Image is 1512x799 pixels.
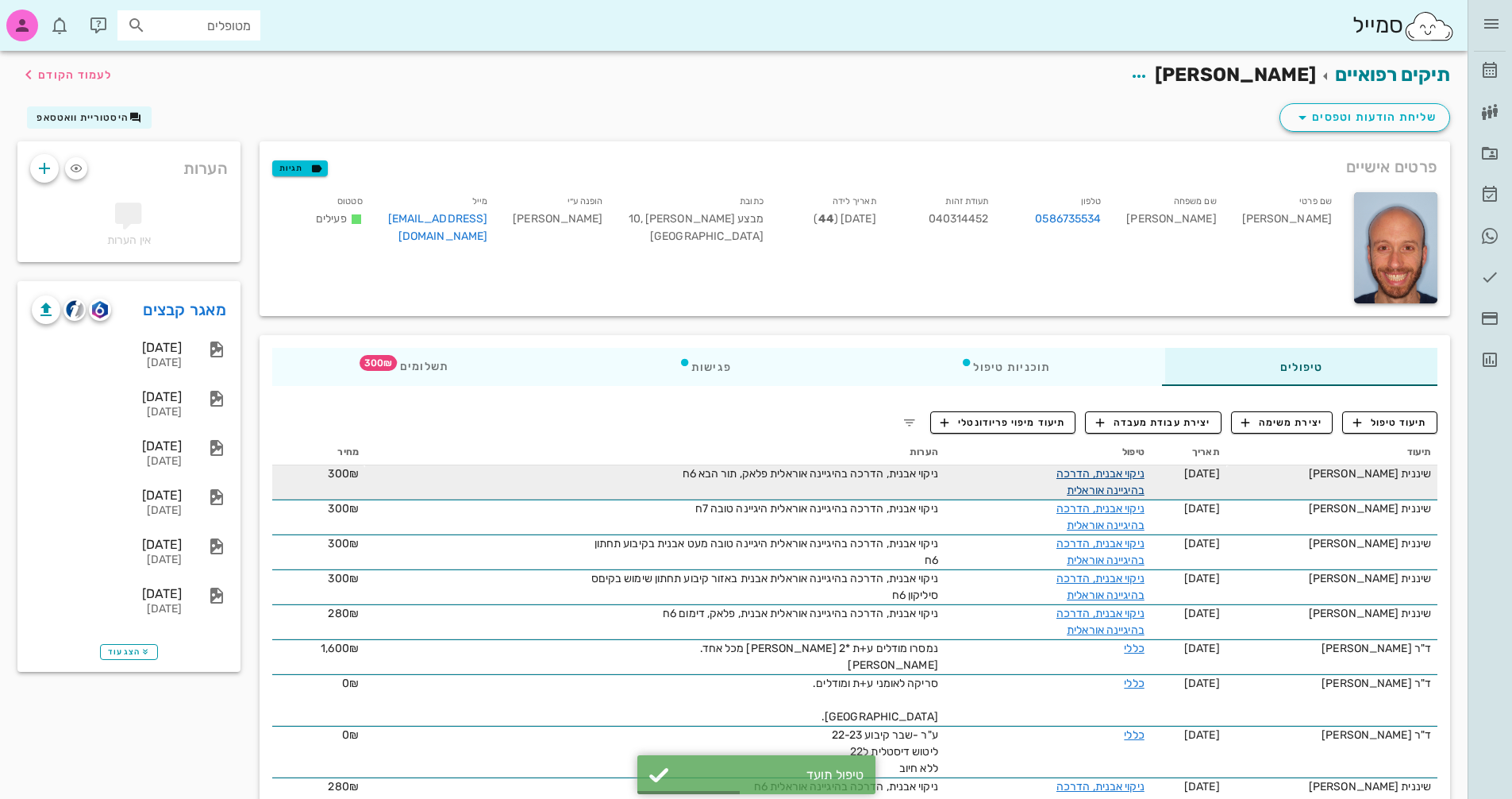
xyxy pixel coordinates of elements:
span: אין הערות [107,234,151,247]
div: [DATE] [32,603,182,616]
div: טיפול תועד [677,767,864,782]
button: romexis logo [89,299,111,321]
div: [DATE] [32,455,182,469]
div: [DATE] [32,488,182,503]
div: [DATE] [32,504,182,518]
span: ע"ר -שבר קיבוע 22-23 ליטוש דיסטלית ל22 ללא חיוב [832,728,938,775]
small: טלפון [1081,196,1102,207]
a: ניקוי אבנית, הדרכה בהיגיינה אוראלית [1056,467,1145,497]
span: ניקוי אבנית, הדרכה בהיגיינה אוראלית היגיינה טובה 7ח [695,502,938,515]
button: יצירת עבודת מעבדה [1085,411,1221,434]
div: [PERSON_NAME] [1114,189,1229,255]
div: [DATE] [32,389,182,404]
img: romexis logo [92,301,107,318]
div: שיננית [PERSON_NAME] [1233,570,1431,587]
div: [DATE] [32,554,182,567]
span: [DATE] ( ) [814,212,875,226]
div: שיננית [PERSON_NAME] [1233,605,1431,622]
span: [DATE] [1184,780,1220,793]
a: כללי [1124,677,1144,690]
span: 300₪ [328,467,358,481]
div: שיננית [PERSON_NAME] [1233,465,1431,482]
button: היסטוריית וואטסאפ [27,106,152,129]
strong: 44 [818,212,834,226]
span: סריקה לאומני ע+ת ומודלים. [GEOGRAPHIC_DATA]. [813,677,938,724]
div: [DATE] [32,438,182,454]
button: לעמוד הקודם [19,60,112,89]
small: הופנה ע״י [567,196,603,207]
span: [DATE] [1184,537,1220,550]
small: תעודת זהות [945,196,988,207]
span: לעמוד הקודם [38,68,112,82]
span: [GEOGRAPHIC_DATA] [650,230,764,243]
small: שם משפחה [1174,196,1217,207]
span: [PERSON_NAME] [1155,64,1316,86]
a: [EMAIL_ADDRESS][DOMAIN_NAME] [388,212,488,243]
span: שליחת הודעות וטפסים [1293,108,1437,127]
span: תג [47,13,56,22]
th: מחיר [272,440,365,465]
span: תיעוד מיפוי פריודונטלי [941,415,1065,430]
span: ניקוי אבנית, הדרכה בהיגיינה אוראלית אבנית, פלאק, דימום 6ח [663,607,938,620]
span: 300₪ [328,502,358,515]
span: ניקוי אבנית, הדרכה בהיגיינה אוראלית פלאק, תור הבא 6ח [683,467,938,481]
div: [PERSON_NAME] [1229,189,1345,255]
div: [DATE] [32,340,182,355]
div: פגישות [564,348,846,386]
div: ד"ר [PERSON_NAME] [1233,640,1431,657]
span: , [641,212,643,226]
div: שיננית [PERSON_NAME] [1233,500,1431,517]
a: כללי [1124,642,1144,655]
span: 1,600₪ [321,642,359,655]
a: 0586735534 [1035,210,1101,228]
span: [DATE] [1184,572,1220,585]
a: כללי [1124,728,1144,742]
div: סמייל [1352,9,1455,43]
span: 280₪ [328,780,358,793]
span: 280₪ [328,607,358,620]
a: ניקוי אבנית, הדרכה בהיגיינה אוראלית [1056,607,1145,637]
div: [DATE] [32,357,182,370]
div: תוכניות טיפול [846,348,1165,386]
th: תאריך [1151,440,1226,465]
span: נמסרו מודלים ע+ת *2 [PERSON_NAME] מכל אחד. [PERSON_NAME] [700,642,938,672]
button: cliniview logo [63,299,86,321]
div: ד"ר [PERSON_NAME] [1233,675,1431,692]
span: ניקוי אבנית, הדרכה בהיגיינה אוראלית אבנית באזור קיבוע תחתון שימוש בקיםס סיליקון 6ח [591,572,938,602]
span: 0₪ [342,728,359,742]
span: יצירת משימה [1241,415,1322,430]
div: [DATE] [32,406,182,419]
button: תיעוד מיפוי פריודונטלי [930,411,1076,434]
span: יצירת עבודת מעבדה [1096,415,1210,430]
span: ניקוי אבנית, הדרכה בהיגיינה אוראלית היגיינה טובה מעט אבנית בקיבוע תחתון 6ח [594,537,938,567]
span: תגיות [279,161,321,176]
div: טיפולים [1165,348,1437,386]
a: ניקוי אבנית, הדרכה בהיגיינה אוראלית [1056,572,1145,602]
th: טיפול [945,440,1151,465]
div: שיננית [PERSON_NAME] [1233,535,1431,552]
small: שם פרטי [1299,196,1332,207]
a: מאגר קבצים [143,297,226,322]
small: כתובת [740,196,764,207]
button: תיעוד טיפול [1342,411,1437,434]
button: יצירת משימה [1231,411,1333,434]
div: הערות [17,141,240,187]
span: 300₪ [328,537,358,550]
div: ד"ר [PERSON_NAME] [1233,727,1431,743]
span: פרטים אישיים [1346,154,1437,179]
span: היסטוריית וואטסאפ [37,112,129,123]
a: תיקים רפואיים [1335,64,1450,86]
span: [DATE] [1184,728,1220,742]
button: הצג עוד [100,644,158,660]
div: [PERSON_NAME] [500,189,615,255]
span: [DATE] [1184,677,1220,690]
small: מייל [472,196,487,207]
span: תיעוד טיפול [1353,415,1427,430]
span: תשלומים [387,361,448,372]
div: שיננית [PERSON_NAME] [1233,778,1431,795]
span: 0₪ [342,677,359,690]
span: תג [359,355,396,371]
a: ניקוי אבנית, הדרכה בהיגיינה אוראלית [1056,537,1145,567]
div: [DATE] [32,537,182,552]
img: SmileCloud logo [1403,10,1455,42]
